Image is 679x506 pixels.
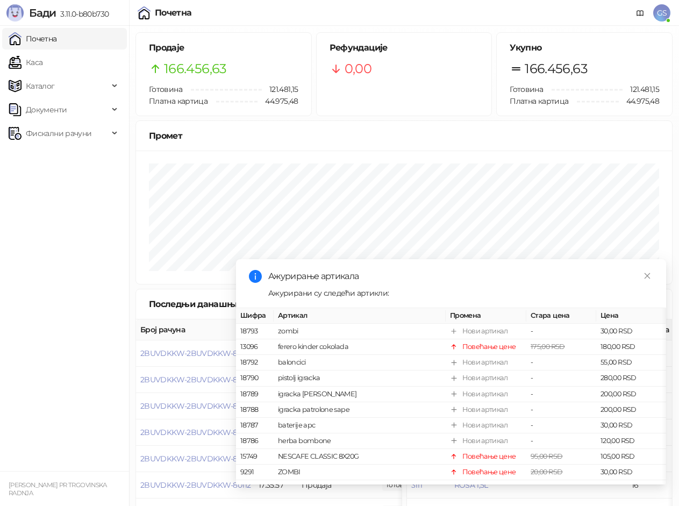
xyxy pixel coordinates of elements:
[525,59,588,79] span: 166.456,63
[249,270,262,283] span: info-circle
[596,339,666,355] td: 180,00 RSD
[268,287,653,299] div: Ажурирани су следећи артикли:
[596,308,666,324] th: Цена
[29,6,56,19] span: Бади
[510,41,659,54] h5: Укупно
[236,418,274,433] td: 18787
[510,84,543,94] span: Готовина
[236,386,274,402] td: 18789
[236,465,274,480] td: 9291
[462,341,516,352] div: Повећање цене
[596,324,666,339] td: 30,00 RSD
[274,480,446,496] td: ZOMBI
[526,308,596,324] th: Стара цена
[596,402,666,418] td: 200,00 RSD
[462,467,516,478] div: Повећање цене
[632,4,649,22] a: Документација
[526,418,596,433] td: -
[623,83,659,95] span: 121.481,15
[274,355,446,370] td: baloncici
[596,386,666,402] td: 200,00 RSD
[274,465,446,480] td: ZOMBI
[140,480,251,490] span: 2BUVDKKW-2BUVDKKW-80112
[462,388,508,399] div: Нови артикал
[596,449,666,465] td: 105,00 RSD
[262,83,298,95] span: 121.481,15
[274,339,446,355] td: ferero kinder cokolada
[26,123,91,144] span: Фискални рачуни
[236,355,274,370] td: 18792
[149,84,182,94] span: Готовина
[26,99,67,120] span: Документи
[268,270,653,283] div: Ажурирање артикала
[596,418,666,433] td: 30,00 RSD
[9,28,57,49] a: Почетна
[26,75,55,97] span: Каталог
[462,436,508,446] div: Нови артикал
[236,480,274,496] td: 9290
[619,95,659,107] span: 44.975,48
[330,41,479,54] h5: Рефундације
[56,9,109,19] span: 3.11.0-b80b730
[462,482,516,493] div: Повећање цене
[149,297,291,311] div: Последњи данашњи рачуни
[155,9,192,17] div: Почетна
[149,41,298,54] h5: Продаје
[526,324,596,339] td: -
[596,433,666,449] td: 120,00 RSD
[531,483,562,491] span: 20,00 RSD
[236,370,274,386] td: 18790
[596,355,666,370] td: 55,00 RSD
[596,370,666,386] td: 280,00 RSD
[653,4,670,22] span: GS
[136,319,254,340] th: Број рачуна
[164,59,227,79] span: 166.456,63
[526,355,596,370] td: -
[236,449,274,465] td: 15749
[236,339,274,355] td: 13096
[274,433,446,449] td: herba bombone
[258,95,298,107] span: 44.975,48
[462,404,508,415] div: Нови артикал
[140,454,251,464] button: 2BUVDKKW-2BUVDKKW-80113
[526,386,596,402] td: -
[236,308,274,324] th: Шифра
[140,375,251,384] button: 2BUVDKKW-2BUVDKKW-80116
[526,402,596,418] td: -
[462,357,508,368] div: Нови артикал
[462,373,508,383] div: Нови артикал
[641,270,653,282] a: Close
[462,451,516,462] div: Повећање цене
[9,481,107,497] small: [PERSON_NAME] PR TRGOVINSKA RADNJA
[149,129,659,142] div: Промет
[531,343,565,351] span: 175,00 RSD
[526,370,596,386] td: -
[596,480,666,496] td: 30,00 RSD
[526,433,596,449] td: -
[236,324,274,339] td: 18793
[140,427,251,437] button: 2BUVDKKW-2BUVDKKW-80114
[531,468,562,476] span: 20,00 RSD
[236,402,274,418] td: 18788
[644,272,651,280] span: close
[274,386,446,402] td: igracka [PERSON_NAME]
[140,348,251,358] button: 2BUVDKKW-2BUVDKKW-80117
[274,324,446,339] td: zombi
[6,4,24,22] img: Logo
[140,401,251,411] span: 2BUVDKKW-2BUVDKKW-80115
[274,402,446,418] td: igracka patrolone sape
[462,326,508,337] div: Нови артикал
[236,433,274,449] td: 18786
[149,96,208,106] span: Платна картица
[274,370,446,386] td: pistolj igracka
[446,308,526,324] th: Промена
[462,420,508,431] div: Нови артикал
[274,449,446,465] td: NESCAFE CLASSIC 8X20G
[531,452,562,460] span: 95,00 RSD
[510,96,568,106] span: Платна картица
[596,465,666,480] td: 30,00 RSD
